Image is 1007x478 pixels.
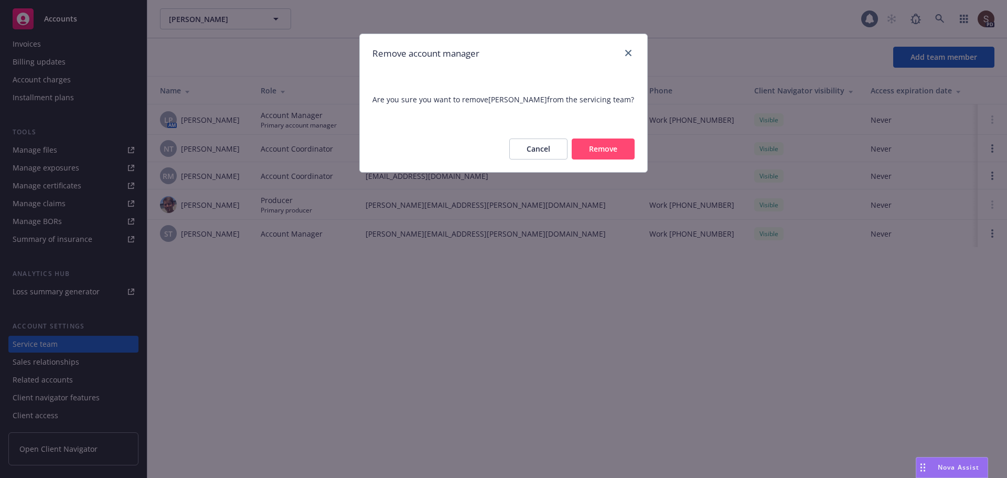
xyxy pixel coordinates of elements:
button: Nova Assist [916,457,988,478]
span: Are you sure you want to remove [PERSON_NAME] from the servicing team? [372,94,635,105]
h1: Remove account manager [372,47,479,60]
div: Drag to move [916,458,929,477]
a: close [622,47,635,59]
button: Remove [572,139,635,160]
span: Nova Assist [938,463,979,472]
button: Cancel [509,139,567,160]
